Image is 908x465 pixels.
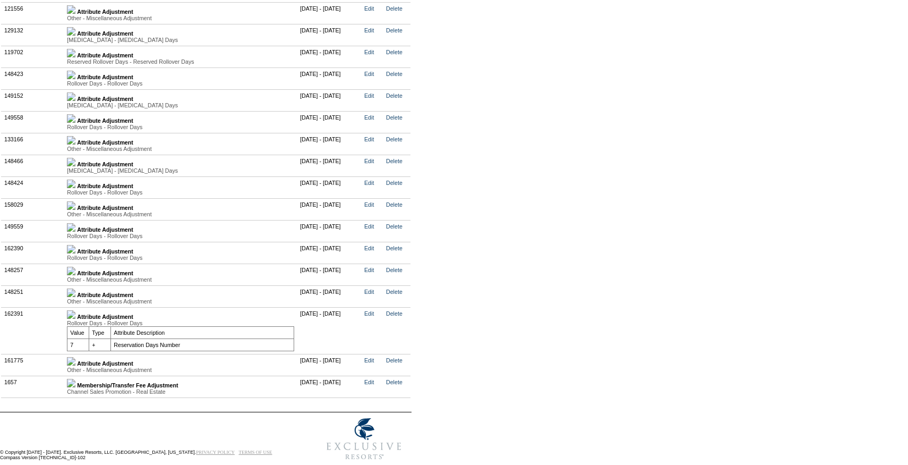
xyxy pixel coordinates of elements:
[2,220,64,242] td: 149559
[297,376,362,398] td: [DATE] - [DATE]
[77,96,133,102] b: Attribute Adjustment
[77,139,133,146] b: Attribute Adjustment
[67,92,75,101] img: b_plus.gif
[67,189,294,196] div: Rollover Days - Rollover Days
[364,5,374,12] a: Edit
[297,242,362,264] td: [DATE] - [DATE]
[2,354,64,376] td: 161775
[386,245,402,251] a: Delete
[196,450,235,455] a: PRIVACY POLICY
[67,102,294,108] div: [MEDICAL_DATA] - [MEDICAL_DATA] Days
[67,124,294,130] div: Rollover Days - Rollover Days
[67,310,75,319] img: b_minus.gif
[2,242,64,264] td: 162390
[2,133,64,155] td: 133166
[386,267,402,273] a: Delete
[67,326,89,339] td: Value
[364,357,374,363] a: Edit
[67,167,294,174] div: [MEDICAL_DATA] - [MEDICAL_DATA] Days
[297,285,362,307] td: [DATE] - [DATE]
[67,357,75,366] img: b_plus.gif
[386,114,402,121] a: Delete
[67,114,75,123] img: b_plus.gif
[67,15,294,21] div: Other - Miscellaneous Adjustment
[364,289,374,295] a: Edit
[364,223,374,230] a: Edit
[364,27,374,33] a: Edit
[2,2,64,24] td: 121556
[386,223,402,230] a: Delete
[2,155,64,176] td: 148466
[67,58,294,65] div: Reserved Rollover Days - Reserved Rollover Days
[364,136,374,142] a: Edit
[2,176,64,198] td: 148424
[77,314,133,320] b: Attribute Adjustment
[297,46,362,67] td: [DATE] - [DATE]
[297,111,362,133] td: [DATE] - [DATE]
[89,326,111,339] td: Type
[386,180,402,186] a: Delete
[2,67,64,89] td: 148423
[386,379,402,385] a: Delete
[77,52,133,58] b: Attribute Adjustment
[386,136,402,142] a: Delete
[77,161,133,167] b: Attribute Adjustment
[2,264,64,285] td: 148257
[2,89,64,111] td: 149152
[297,2,362,24] td: [DATE] - [DATE]
[67,339,89,351] td: 7
[67,158,75,166] img: b_plus.gif
[111,339,294,351] td: Reservation Days Number
[386,289,402,295] a: Delete
[364,92,374,99] a: Edit
[297,354,362,376] td: [DATE] - [DATE]
[77,360,133,367] b: Attribute Adjustment
[2,111,64,133] td: 149558
[2,46,64,67] td: 119702
[364,310,374,317] a: Edit
[364,71,374,77] a: Edit
[67,146,294,152] div: Other - Miscellaneous Adjustment
[386,27,402,33] a: Delete
[297,307,362,354] td: [DATE] - [DATE]
[67,289,75,297] img: b_plus.gif
[364,379,374,385] a: Edit
[67,223,75,232] img: b_plus.gif
[2,285,64,307] td: 148251
[77,248,133,255] b: Attribute Adjustment
[386,357,402,363] a: Delete
[364,158,374,164] a: Edit
[77,30,133,37] b: Attribute Adjustment
[297,24,362,46] td: [DATE] - [DATE]
[364,245,374,251] a: Edit
[67,180,75,188] img: b_plus.gif
[297,264,362,285] td: [DATE] - [DATE]
[67,233,294,239] div: Rollover Days - Rollover Days
[297,67,362,89] td: [DATE] - [DATE]
[89,339,111,351] td: +
[67,255,294,261] div: Rollover Days - Rollover Days
[67,276,294,283] div: Other - Miscellaneous Adjustment
[2,24,64,46] td: 129132
[67,71,75,79] img: b_plus.gif
[2,198,64,220] td: 158029
[386,5,402,12] a: Delete
[297,176,362,198] td: [DATE] - [DATE]
[364,267,374,273] a: Edit
[67,27,75,36] img: b_plus.gif
[67,49,75,57] img: b_plus.gif
[67,245,75,253] img: b_plus.gif
[77,292,133,298] b: Attribute Adjustment
[77,270,133,276] b: Attribute Adjustment
[77,9,133,15] b: Attribute Adjustment
[67,37,294,43] div: [MEDICAL_DATA] - [MEDICAL_DATA] Days
[77,183,133,189] b: Attribute Adjustment
[297,133,362,155] td: [DATE] - [DATE]
[386,71,402,77] a: Delete
[239,450,272,455] a: TERMS OF USE
[2,376,64,398] td: 1657
[67,211,294,217] div: Other - Miscellaneous Adjustment
[297,89,362,111] td: [DATE] - [DATE]
[364,201,374,208] a: Edit
[364,49,374,55] a: Edit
